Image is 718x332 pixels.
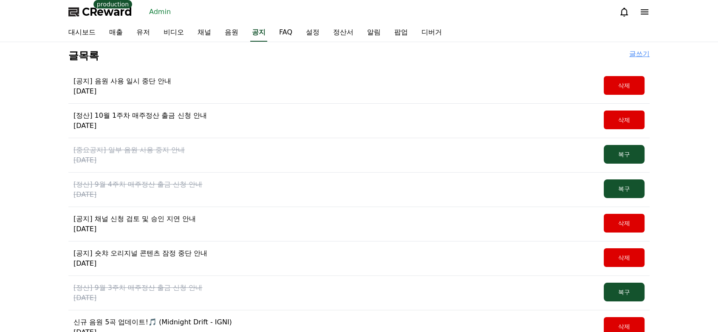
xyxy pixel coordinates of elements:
[22,282,37,289] span: Home
[82,5,132,19] span: CReward
[73,214,196,234] a: [공지] 채널 신청 검토 및 승인 지연 안내 [DATE]
[73,317,232,327] p: 신규 음원 5곡 업데이트!🎵 (Midnight Drift - IGNI)
[326,24,360,42] a: 정산서
[73,111,207,121] p: [정산] 10월 1주차 매주정산 출금 신청 안내
[146,5,174,19] a: Admin
[73,145,185,155] p: [중요공지] 일부 음원 사용 중지 안내
[62,24,102,42] a: 대시보드
[360,24,387,42] a: 알림
[250,24,267,42] a: 공지
[68,49,99,62] h2: 글목록
[56,270,110,291] a: Messages
[73,179,202,200] a: [정산] 9월 4주차 매주정산 출금 신청 안내 [DATE]
[605,184,643,193] div: 복구
[604,179,645,198] button: 복구
[73,155,185,165] p: [DATE]
[110,270,163,291] a: Settings
[126,282,147,289] span: Settings
[73,145,185,165] a: [중요공지] 일부 음원 사용 중지 안내 [DATE]
[272,24,299,42] a: FAQ
[73,86,171,96] p: [DATE]
[73,111,207,131] a: [정산] 10월 1주차 매주정산 출금 신청 안내 [DATE]
[73,190,202,200] p: [DATE]
[191,24,218,42] a: 채널
[73,179,202,190] p: [정산] 9월 4주차 매주정산 출금 신청 안내
[605,81,643,90] div: 삭제
[604,283,645,301] button: 복구
[605,288,643,296] div: 복구
[3,270,56,291] a: Home
[73,121,207,131] p: [DATE]
[415,24,449,42] a: 디버거
[73,293,202,303] p: [DATE]
[218,24,245,42] a: 음원
[102,24,130,42] a: 매출
[73,76,171,96] a: [공지] 음원 사용 일시 중단 안내 [DATE]
[73,258,207,269] p: [DATE]
[604,111,645,129] button: 삭제
[629,49,650,62] a: 글쓰기
[604,145,645,164] button: 복구
[73,224,196,234] p: [DATE]
[73,248,207,269] a: [공지] 숏챠 오리지널 콘텐츠 잠정 중단 안내 [DATE]
[605,253,643,262] div: 삭제
[71,283,96,289] span: Messages
[604,248,645,267] button: 삭제
[605,322,643,331] div: 삭제
[605,219,643,227] div: 삭제
[605,150,643,159] div: 복구
[299,24,326,42] a: 설정
[604,214,645,233] button: 삭제
[130,24,157,42] a: 유저
[73,214,196,224] p: [공지] 채널 신청 검토 및 승인 지연 안내
[68,5,132,19] a: CReward
[605,116,643,124] div: 삭제
[73,248,207,258] p: [공지] 숏챠 오리지널 콘텐츠 잠정 중단 안내
[73,76,171,86] p: [공지] 음원 사용 일시 중단 안내
[73,283,202,293] p: [정산] 9월 3주차 매주정산 출금 신청 안내
[604,76,645,95] button: 삭제
[387,24,415,42] a: 팝업
[73,283,202,303] a: [정산] 9월 3주차 매주정산 출금 신청 안내 [DATE]
[157,24,191,42] a: 비디오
